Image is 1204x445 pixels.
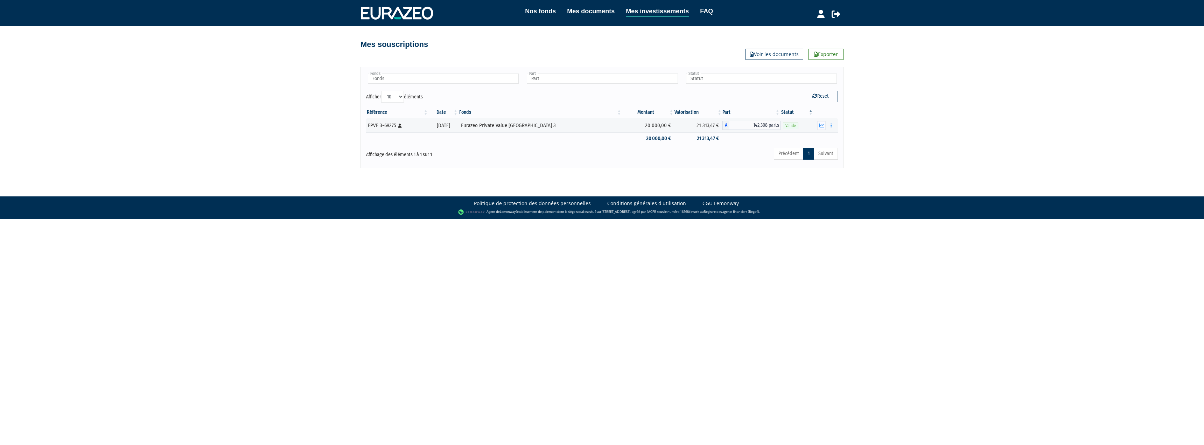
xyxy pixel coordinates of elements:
td: 21 313,47 € [674,118,723,132]
a: Voir les documents [745,49,803,60]
th: Part: activer pour trier la colonne par ordre croissant [722,106,780,118]
a: Registre des agents financiers (Regafi) [704,209,759,214]
span: 142,308 parts [729,121,780,130]
a: Mes documents [567,6,615,16]
a: Exporter [808,49,843,60]
a: Suivant [814,148,838,160]
span: A [722,121,729,130]
a: Conditions générales d'utilisation [607,200,686,207]
a: Mes investissements [626,6,689,17]
div: - Agent de (établissement de paiement dont le siège social est situé au [STREET_ADDRESS], agréé p... [7,209,1197,216]
a: Précédent [774,148,804,160]
a: Politique de protection des données personnelles [474,200,591,207]
a: 1 [803,148,814,160]
th: Montant: activer pour trier la colonne par ordre croissant [622,106,674,118]
a: FAQ [700,6,713,16]
img: 1732889491-logotype_eurazeo_blanc_rvb.png [361,7,433,19]
button: Reset [803,91,838,102]
th: Statut : activer pour trier la colonne par ordre d&eacute;croissant [780,106,814,118]
label: Afficher éléments [366,91,423,103]
img: logo-lemonway.png [458,209,485,216]
th: Référence : activer pour trier la colonne par ordre croissant [366,106,429,118]
th: Date: activer pour trier la colonne par ordre croissant [429,106,458,118]
a: Nos fonds [525,6,556,16]
th: Valorisation: activer pour trier la colonne par ordre croissant [674,106,723,118]
div: EPVE 3-69275 [368,122,426,129]
td: 21 313,47 € [674,132,723,145]
a: Lemonway [500,209,516,214]
div: [DATE] [431,122,456,129]
td: 20 000,00 € [622,132,674,145]
select: Afficheréléments [381,91,404,103]
h4: Mes souscriptions [360,40,428,49]
td: 20 000,00 € [622,118,674,132]
span: Valide [783,123,798,129]
div: Eurazeo Private Value [GEOGRAPHIC_DATA] 3 [461,122,619,129]
a: CGU Lemonway [702,200,739,207]
div: A - Eurazeo Private Value Europe 3 [722,121,780,130]
div: Affichage des éléments 1 à 1 sur 1 [366,147,556,158]
th: Fonds: activer pour trier la colonne par ordre croissant [458,106,622,118]
i: [Français] Personne physique [398,124,402,128]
